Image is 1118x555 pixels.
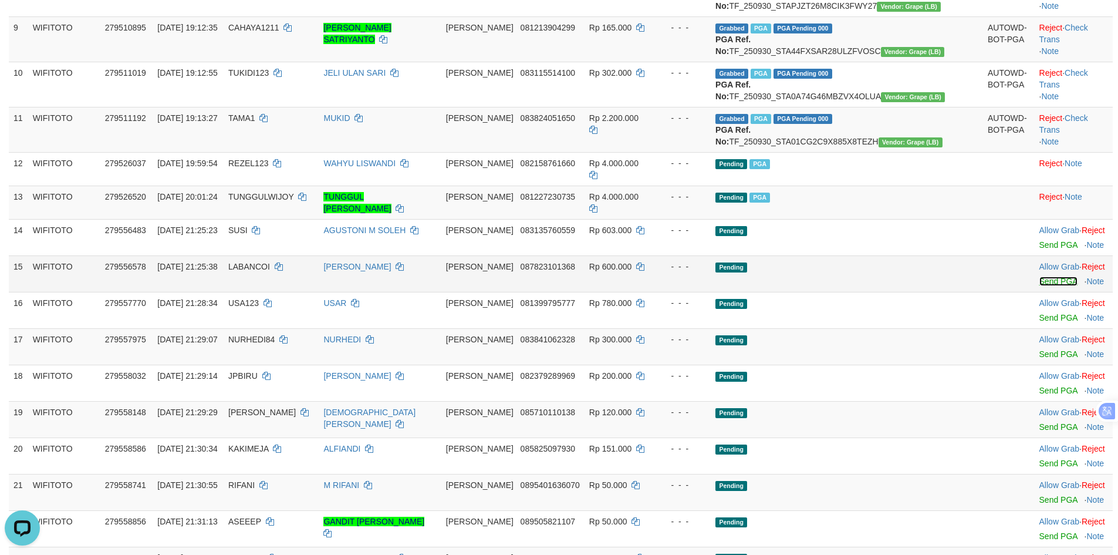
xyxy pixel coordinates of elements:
[1039,335,1079,344] a: Allow Grab
[323,262,391,271] a: [PERSON_NAME]
[1065,159,1082,168] a: Note
[660,67,706,79] div: - - -
[1086,422,1104,432] a: Note
[446,23,514,32] span: [PERSON_NAME]
[715,80,751,101] b: PGA Ref. No:
[715,114,748,124] span: Grabbed
[9,438,28,474] td: 20
[446,408,514,417] span: [PERSON_NAME]
[1039,113,1063,123] a: Reject
[1035,107,1113,152] td: · ·
[28,510,100,547] td: WIFITOTO
[228,113,255,123] span: TAMA1
[228,192,294,201] span: TUNGGULWIJOY
[715,299,747,309] span: Pending
[28,62,100,107] td: WIFITOTO
[983,107,1035,152] td: AUTOWD-BOT-PGA
[521,444,575,453] span: Copy 085825097930 to clipboard
[157,159,217,168] span: [DATE] 19:59:54
[589,192,639,201] span: Rp 4.000.000
[1035,255,1113,292] td: ·
[1035,474,1113,510] td: ·
[1035,292,1113,328] td: ·
[1082,262,1105,271] a: Reject
[1039,262,1082,271] span: ·
[881,92,945,102] span: Vendor URL: https://dashboard.q2checkout.com/secure
[715,193,747,203] span: Pending
[105,517,146,526] span: 279558856
[105,262,146,271] span: 279556578
[446,159,514,168] span: [PERSON_NAME]
[1035,152,1113,186] td: ·
[9,474,28,510] td: 21
[9,401,28,438] td: 19
[28,365,100,401] td: WIFITOTO
[28,219,100,255] td: WIFITOTO
[1041,46,1059,56] a: Note
[521,226,575,235] span: Copy 083135760559 to clipboard
[105,371,146,381] span: 279558032
[1039,517,1082,526] span: ·
[228,444,268,453] span: KAKIMEJA
[323,226,406,235] a: AGUSTONI M SOLEH
[1035,328,1113,365] td: ·
[9,62,28,107] td: 10
[774,23,832,33] span: PGA Pending
[9,292,28,328] td: 16
[446,371,514,381] span: [PERSON_NAME]
[9,107,28,152] td: 11
[1035,16,1113,62] td: · ·
[983,62,1035,107] td: AUTOWD-BOT-PGA
[228,480,255,490] span: RIFANI
[715,481,747,491] span: Pending
[521,68,575,78] span: Copy 083115514100 to clipboard
[521,159,575,168] span: Copy 082158761660 to clipboard
[1039,298,1079,308] a: Allow Grab
[1039,422,1078,432] a: Send PGA
[1039,277,1078,286] a: Send PGA
[1082,444,1105,453] a: Reject
[1039,226,1082,235] span: ·
[28,328,100,365] td: WIFITOTO
[1039,23,1088,44] a: Check Trans
[983,16,1035,62] td: AUTOWD-BOT-PGA
[1039,408,1082,417] span: ·
[1041,137,1059,146] a: Note
[1039,313,1078,322] a: Send PGA
[589,480,627,490] span: Rp 50.000
[751,114,771,124] span: Marked by bhscandra
[715,23,748,33] span: Grabbed
[228,159,268,168] span: REZEL123
[1086,386,1104,395] a: Note
[1039,480,1082,490] span: ·
[715,159,747,169] span: Pending
[105,298,146,308] span: 279557770
[660,406,706,418] div: - - -
[157,262,217,271] span: [DATE] 21:25:38
[1039,23,1063,32] a: Reject
[228,371,258,381] span: JPBIRU
[228,517,261,526] span: ASEEEP
[1039,532,1078,541] a: Send PGA
[1039,459,1078,468] a: Send PGA
[1039,68,1063,78] a: Reject
[157,113,217,123] span: [DATE] 19:13:27
[1039,68,1088,89] a: Check Trans
[446,298,514,308] span: [PERSON_NAME]
[228,298,259,308] span: USA123
[1039,159,1063,168] a: Reject
[1082,335,1105,344] a: Reject
[589,335,631,344] span: Rp 300.000
[1039,444,1082,453] span: ·
[521,517,575,526] span: Copy 089505821107 to clipboard
[589,159,639,168] span: Rp 4.000.000
[9,328,28,365] td: 17
[323,298,346,308] a: USAR
[1039,371,1082,381] span: ·
[589,298,631,308] span: Rp 780.000
[521,335,575,344] span: Copy 083841062328 to clipboard
[446,68,514,78] span: [PERSON_NAME]
[521,408,575,417] span: Copy 085710110138 to clipboard
[1035,62,1113,107] td: · ·
[1035,438,1113,474] td: ·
